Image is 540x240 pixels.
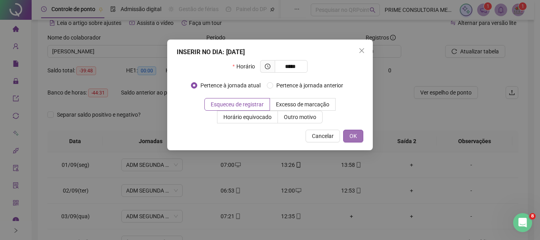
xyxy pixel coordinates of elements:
span: close [359,47,365,54]
span: clock-circle [265,64,270,69]
span: Esqueceu de registrar [211,101,264,108]
label: Horário [232,60,260,73]
span: Pertence à jornada atual [197,81,264,90]
button: Cancelar [306,130,340,142]
span: Outro motivo [284,114,316,120]
iframe: Intercom live chat [513,213,532,232]
span: 8 [529,213,536,219]
span: OK [349,132,357,140]
span: Pertence à jornada anterior [273,81,346,90]
span: Horário equivocado [223,114,272,120]
div: INSERIR NO DIA : [DATE] [177,47,363,57]
span: Excesso de marcação [276,101,329,108]
span: Cancelar [312,132,334,140]
button: OK [343,130,363,142]
button: Close [355,44,368,57]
